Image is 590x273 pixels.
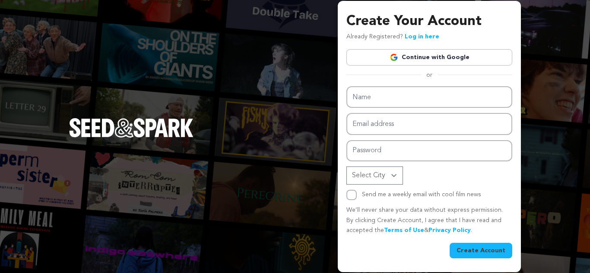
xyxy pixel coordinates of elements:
[390,53,398,62] img: Google logo
[346,205,512,236] p: We’ll never share your data without express permission. By clicking Create Account, I agree that ...
[450,243,512,258] button: Create Account
[346,49,512,66] a: Continue with Google
[346,140,512,161] input: Password
[69,118,193,137] img: Seed&Spark Logo
[69,118,193,154] a: Seed&Spark Homepage
[384,227,424,233] a: Terms of Use
[405,34,439,40] a: Log in here
[346,11,512,32] h3: Create Your Account
[346,113,512,135] input: Email address
[346,86,512,108] input: Name
[346,32,439,42] p: Already Registered?
[428,227,471,233] a: Privacy Policy
[421,71,438,79] span: or
[362,191,481,198] label: Send me a weekly email with cool film news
